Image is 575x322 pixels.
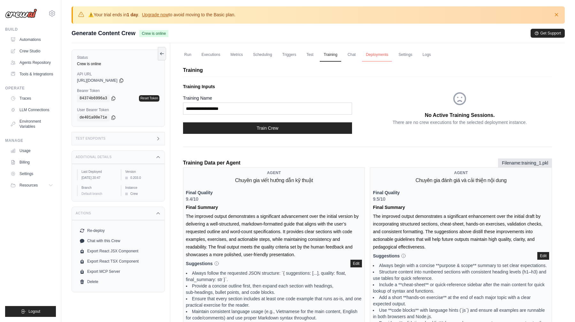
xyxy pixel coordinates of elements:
[543,291,575,322] iframe: Chat Widget
[537,252,549,260] button: Edit
[8,116,56,132] a: Environment Variables
[77,88,159,93] label: Bearer Token
[77,277,159,287] a: Delete
[419,48,435,62] a: Logs
[8,34,56,45] a: Automations
[373,281,549,294] li: Include a **cheat‑sheet** or quick‑reference sidebar after the main content for quick lookup of s...
[8,46,56,56] a: Crew Studio
[125,175,159,180] div: 0.203.0
[5,138,56,143] div: Manage
[77,107,159,112] label: User Bearer Token
[8,57,56,68] a: Agents Repository
[373,253,406,259] p: Suggestions
[183,122,352,134] button: Train Crew
[267,170,281,175] span: Agent
[5,9,37,18] img: Logo
[81,169,116,174] label: Last Deployed
[279,48,300,62] a: Triggers
[186,270,362,283] li: Always follow the requested JSON structure: `{ suggestions: [...], quality: float, final_summary:...
[77,256,159,266] a: Export React TSX Component
[522,160,548,165] span: training_1.pkl
[8,93,56,103] a: Traces
[127,12,138,17] strong: 1 day
[77,226,159,236] button: Re-deploy
[76,211,91,215] h3: Actions
[425,111,495,119] p: No Active Training Sessions.
[81,192,102,195] span: Default branch
[81,176,100,180] time: October 11, 2025 at 20:47 IT
[235,177,313,184] h2: Chuyên gia viết hướng dẫn kỹ thuật
[350,260,362,267] button: Edit
[395,48,416,62] a: Settings
[88,11,235,18] p: Your trial ends in . to avoid moving to the Basic plan.
[19,183,38,188] span: Resources
[249,48,276,62] a: Scheduling
[227,48,247,62] a: Metrics
[186,190,213,195] strong: Final Quality
[125,169,159,174] label: Version
[72,29,135,38] span: Generate Content Crew
[28,309,40,314] span: Logout
[77,246,159,256] a: Export React JSX Component
[139,95,159,102] a: Reset Token
[180,48,195,62] a: Run
[531,29,565,38] button: Get Support
[8,146,56,156] a: Usage
[373,269,549,281] li: Structure content into numbered sections with consistent heading levels (h1–h3) and use tables fo...
[77,78,118,83] span: [URL][DOMAIN_NAME]
[77,61,159,66] div: Crew is online
[186,295,362,308] li: Ensure that every section includes at least one code example that runs as‑is, and one practical e...
[8,69,56,79] a: Tools & Integrations
[183,83,368,90] p: Training Inputs
[77,55,159,60] label: Status
[186,260,219,267] p: Suggestions
[76,137,106,141] h3: Test Endpoints
[373,189,549,202] p: 9.5/10
[183,95,352,101] label: Training Name
[76,155,111,159] h3: Additional Details
[344,48,359,62] a: Chat
[125,191,159,196] div: Crew
[186,308,362,321] li: Maintain consistent language usage (e.g., Vietnamese for the main content, English for code/comme...
[498,158,552,167] span: Filename:
[183,159,241,167] p: Training Data per Agent
[5,27,56,32] div: Build
[373,190,400,195] strong: Final Quality
[88,12,94,17] strong: ⚠️
[373,307,549,320] li: Use **code blocks** with language hints (`js`) and ensure all examples are runnable in both brows...
[183,66,552,74] p: Training
[186,203,362,211] p: Final Summary
[5,86,56,91] div: Operate
[186,189,362,202] p: 9.4/10
[373,262,549,269] li: Always begin with a concise **purpose & scope** summary to set clear expectations.
[198,48,224,62] a: Executions
[373,203,549,211] p: Final Summary
[373,294,549,307] li: Add a short **hands‑on exercise** at the end of each major topic with a clear expected output.
[8,105,56,115] a: LLM Connections
[320,48,341,62] a: Training
[142,12,168,17] a: Upgrade now
[77,236,159,246] a: Chat with this Crew
[362,48,392,62] a: Deployments
[77,72,159,77] label: API URL
[77,95,110,102] code: 84374b6996a3
[8,157,56,167] a: Billing
[454,170,468,175] span: Agent
[139,30,168,37] span: Crew is online
[186,283,362,295] li: Provide a concise outline first, then expand each section with headings, sub‑headings, bullet poi...
[81,185,116,190] label: Branch
[77,114,110,121] code: de401a00e71e
[8,180,56,190] button: Resources
[393,119,527,126] p: There are no crew executions for the selected deployment instance.
[303,48,317,62] a: Test
[77,266,159,277] a: Export MCP Server
[543,291,575,322] div: Tiện ích trò chuyện
[125,185,159,190] label: Instance
[8,169,56,179] a: Settings
[5,306,56,317] button: Logout
[416,177,507,184] h2: Chuyên gia đánh giá và cải thiện nội dung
